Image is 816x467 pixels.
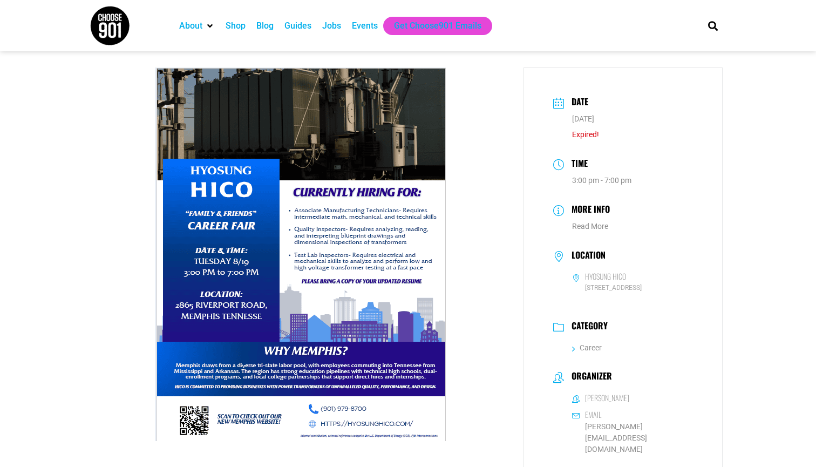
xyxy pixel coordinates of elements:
[572,176,631,185] abbr: 3:00 pm - 7:00 pm
[566,202,610,218] h3: More Info
[256,19,274,32] a: Blog
[572,421,693,455] a: [PERSON_NAME][EMAIL_ADDRESS][DOMAIN_NAME]
[566,95,588,111] h3: Date
[394,19,481,32] a: Get Choose901 Emails
[566,250,606,263] h3: Location
[704,17,722,35] div: Search
[572,343,602,352] a: Career
[566,371,612,384] h3: Organizer
[572,114,594,123] span: [DATE]
[284,19,311,32] a: Guides
[566,321,608,334] h3: Category
[226,19,246,32] a: Shop
[174,17,220,35] div: About
[155,67,446,441] img: Career Fair flyer for Hyosung HICO in Memphis, TN, featuring event info, job openings, company be...
[179,19,202,32] a: About
[566,157,588,172] h3: Time
[585,393,629,403] h6: [PERSON_NAME]
[174,17,690,35] nav: Main nav
[585,272,626,281] h6: Hyosung HICO
[322,19,341,32] a: Jobs
[572,283,693,293] span: [STREET_ADDRESS]
[585,410,601,419] h6: Email
[572,130,599,139] span: Expired!
[572,222,608,231] a: Read More
[352,19,378,32] a: Events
